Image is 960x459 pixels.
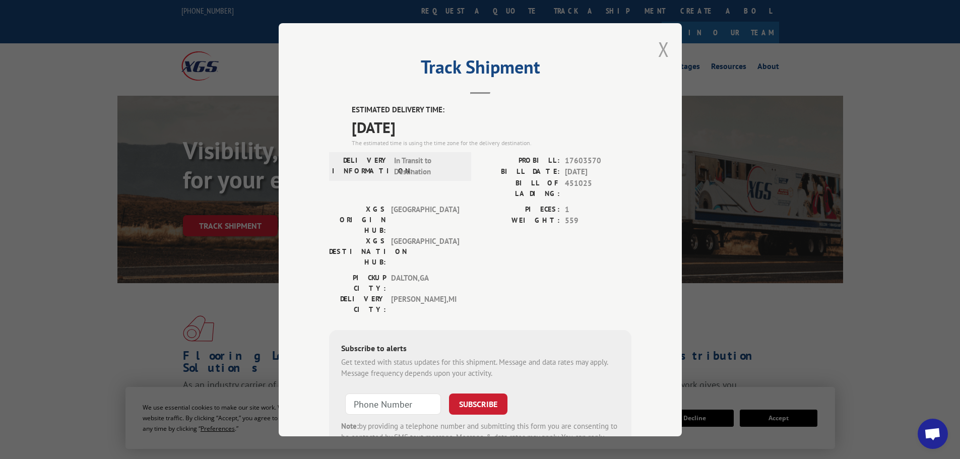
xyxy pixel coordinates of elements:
[480,215,560,227] label: WEIGHT:
[391,272,459,293] span: DALTON , GA
[480,155,560,166] label: PROBILL:
[565,155,631,166] span: 17603570
[329,293,386,314] label: DELIVERY CITY:
[329,204,386,235] label: XGS ORIGIN HUB:
[391,235,459,267] span: [GEOGRAPHIC_DATA]
[391,293,459,314] span: [PERSON_NAME] , MI
[341,420,619,454] div: by providing a telephone number and submitting this form you are consenting to be contacted by SM...
[480,204,560,215] label: PIECES:
[332,155,389,177] label: DELIVERY INFORMATION:
[329,235,386,267] label: XGS DESTINATION HUB:
[394,155,462,177] span: In Transit to Destination
[391,204,459,235] span: [GEOGRAPHIC_DATA]
[565,177,631,199] span: 451025
[658,36,669,62] button: Close modal
[480,166,560,178] label: BILL DATE:
[352,115,631,138] span: [DATE]
[341,356,619,379] div: Get texted with status updates for this shipment. Message and data rates may apply. Message frequ...
[565,215,631,227] span: 559
[329,60,631,79] h2: Track Shipment
[565,166,631,178] span: [DATE]
[449,393,507,414] button: SUBSCRIBE
[565,204,631,215] span: 1
[345,393,441,414] input: Phone Number
[341,421,359,430] strong: Note:
[352,104,631,116] label: ESTIMATED DELIVERY TIME:
[341,342,619,356] div: Subscribe to alerts
[352,138,631,147] div: The estimated time is using the time zone for the delivery destination.
[480,177,560,199] label: BILL OF LADING:
[329,272,386,293] label: PICKUP CITY:
[918,419,948,449] div: Open chat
